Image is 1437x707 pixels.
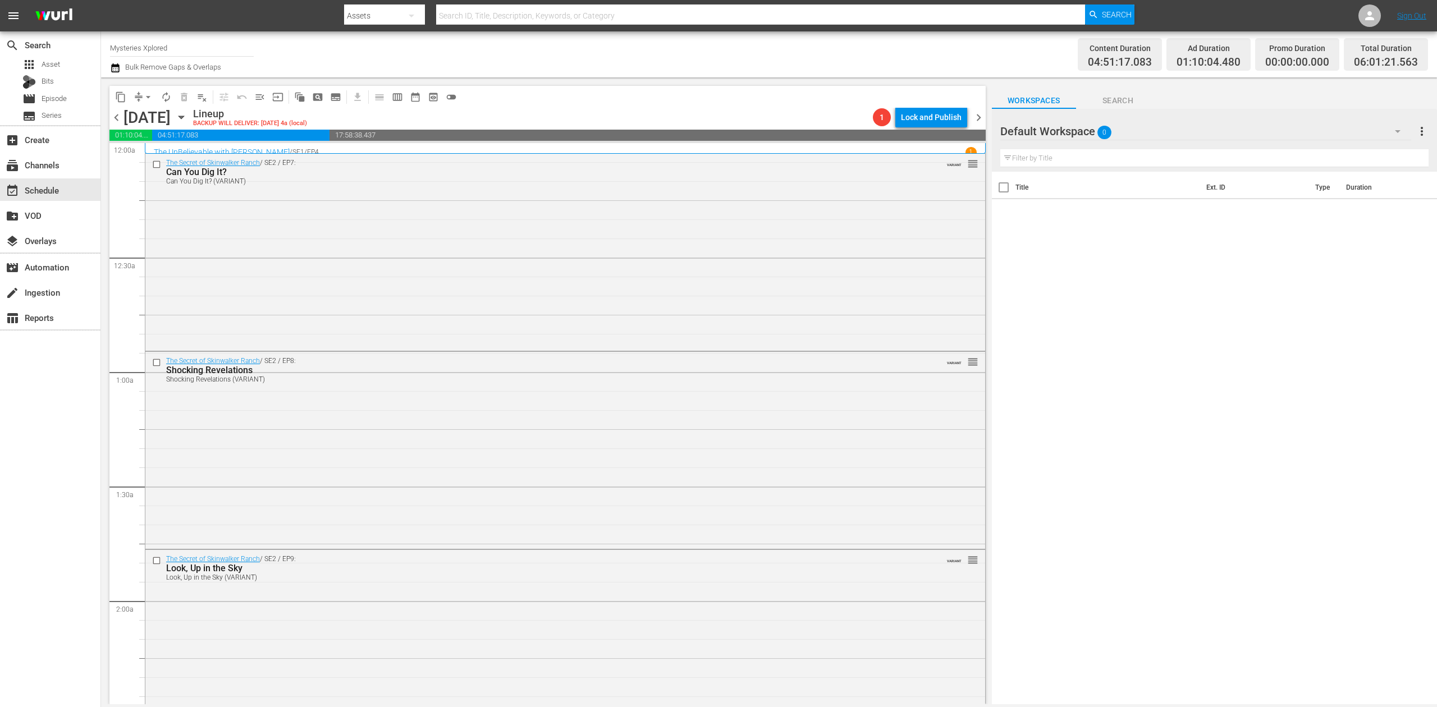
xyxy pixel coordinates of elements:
[193,88,211,106] span: Clear Lineup
[327,88,345,106] span: Create Series Block
[392,91,403,103] span: calendar_view_week_outlined
[6,39,19,52] span: Search
[446,91,457,103] span: toggle_off
[1200,172,1308,203] th: Ext. ID
[1015,172,1200,203] th: Title
[287,86,309,108] span: Refresh All Search Blocks
[166,365,921,375] div: Shocking Revelations
[6,311,19,325] span: Reports
[406,88,424,106] span: Month Calendar View
[309,88,327,106] span: Create Search Block
[166,563,921,573] div: Look, Up in the Sky
[166,159,260,167] a: The Secret of Skinwalker Ranch
[428,91,439,103] span: preview_outlined
[901,107,962,127] div: Lock and Publish
[292,148,307,156] p: SE1 /
[307,148,319,156] p: EP4
[251,88,269,106] span: Fill episodes with ad slates
[345,86,367,108] span: Download as CSV
[1415,118,1429,145] button: more_vert
[161,91,172,103] span: autorenew_outlined
[388,88,406,106] span: Week Calendar View
[109,111,123,125] span: chevron_left
[22,92,36,105] span: movie
[947,554,962,563] span: VARIANT
[972,111,986,125] span: chevron_right
[166,177,921,185] div: Can You Dig It? (VARIANT)
[1097,121,1111,144] span: 0
[166,167,921,177] div: Can You Dig It?
[967,158,978,169] button: reorder
[166,159,921,185] div: / SE2 / EP7:
[6,235,19,248] span: Overlays
[1085,4,1134,25] button: Search
[254,91,266,103] span: menu_open
[166,555,921,581] div: / SE2 / EP9:
[166,555,260,563] a: The Secret of Skinwalker Ranch
[112,88,130,106] span: Copy Lineup
[166,375,921,383] div: Shocking Revelations (VARIANT)
[130,88,157,106] span: Remove Gaps & Overlaps
[272,91,283,103] span: input
[1000,116,1412,147] div: Default Workspace
[154,148,290,157] a: The UnBelievable with [PERSON_NAME]
[109,130,152,141] span: 01:10:04.480
[196,91,208,103] span: playlist_remove_outlined
[967,554,978,565] button: reorder
[269,88,287,106] span: Update Metadata from Key Asset
[123,63,221,71] span: Bulk Remove Gaps & Overlaps
[133,91,144,103] span: compress
[193,120,307,127] div: BACKUP WILL DELIVER: [DATE] 4a (local)
[992,94,1076,108] span: Workspaces
[1354,56,1418,69] span: 06:01:21.563
[6,209,19,223] span: create_new_folder
[143,91,154,103] span: arrow_drop_down
[294,91,305,103] span: auto_awesome_motion_outlined
[947,356,962,365] span: VARIANT
[7,9,20,22] span: menu
[115,91,126,103] span: content_copy
[1265,40,1329,56] div: Promo Duration
[330,91,341,103] span: subtitles_outlined
[967,356,978,368] span: reorder
[895,107,967,127] button: Lock and Publish
[166,357,921,383] div: / SE2 / EP8:
[6,261,19,274] span: Automation
[152,130,329,141] span: 04:51:17.083
[1102,4,1132,25] span: Search
[1088,56,1152,69] span: 04:51:17.083
[1308,172,1339,203] th: Type
[424,88,442,106] span: View Backup
[947,158,962,167] span: VARIANT
[233,88,251,106] span: Revert to Primary Episode
[1177,40,1241,56] div: Ad Duration
[290,148,292,156] p: /
[42,59,60,70] span: Asset
[166,573,921,581] div: Look, Up in the Sky (VARIANT)
[22,109,36,123] span: Series
[42,76,54,87] span: Bits
[123,108,171,127] div: [DATE]
[193,108,307,120] div: Lineup
[329,130,986,141] span: 17:58:38.437
[967,158,978,170] span: reorder
[967,554,978,566] span: reorder
[6,159,19,172] span: Channels
[1339,172,1407,203] th: Duration
[1397,11,1426,20] a: Sign Out
[1088,40,1152,56] div: Content Duration
[27,3,81,29] img: ans4CAIJ8jUAAAAAAAAAAAAAAAAAAAAAAAAgQb4GAAAAAAAAAAAAAAAAAAAAAAAAJMjXAAAAAAAAAAAAAAAAAAAAAAAAgAT5G...
[1265,56,1329,69] span: 00:00:00.000
[967,356,978,367] button: reorder
[1177,56,1241,69] span: 01:10:04.480
[166,357,260,365] a: The Secret of Skinwalker Ranch
[157,88,175,106] span: Loop Content
[312,91,323,103] span: pageview_outlined
[873,113,891,122] span: 1
[6,184,19,198] span: Schedule
[1415,125,1429,138] span: more_vert
[6,286,19,300] span: create
[42,110,62,121] span: Series
[6,134,19,147] span: Create
[22,58,36,71] span: apps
